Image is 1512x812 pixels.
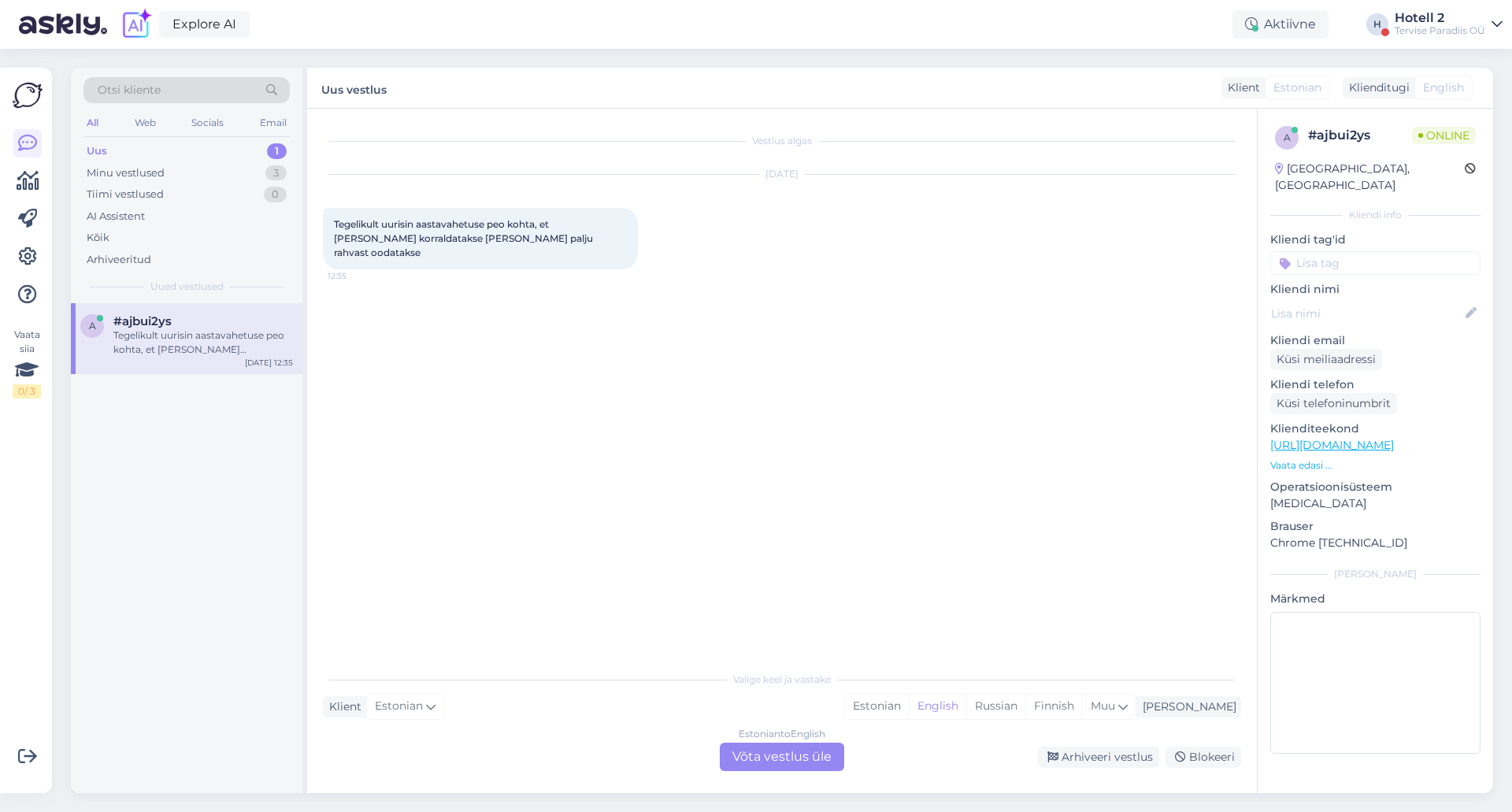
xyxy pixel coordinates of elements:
[245,357,293,369] div: [DATE] 12:35
[150,280,224,294] span: Uued vestlused
[1270,251,1480,275] input: Lisa tag
[1221,80,1260,96] div: Klient
[257,113,290,133] div: Email
[265,165,287,181] div: 3
[1270,438,1394,452] a: [URL][DOMAIN_NAME]
[1025,695,1082,718] div: Finnish
[1270,421,1480,437] p: Klienditeekond
[188,113,227,133] div: Socials
[1395,12,1485,24] div: Hotell 2
[159,11,250,38] a: Explore AI
[264,187,287,202] div: 0
[1270,567,1480,581] div: [PERSON_NAME]
[1270,349,1382,370] div: Küsi meiliaadressi
[89,320,96,332] span: a
[1423,80,1464,96] span: English
[1270,281,1480,298] p: Kliendi nimi
[1366,13,1388,35] div: H
[1395,24,1485,37] div: Tervise Paradiis OÜ
[87,165,165,181] div: Minu vestlused
[87,187,164,202] div: Tiimi vestlused
[909,695,966,718] div: English
[13,328,41,399] div: Vaata siia
[1270,208,1480,222] div: Kliendi info
[1273,80,1321,96] span: Estonian
[120,8,153,41] img: explore-ai
[113,314,172,328] span: #ajbui2ys
[375,698,423,715] span: Estonian
[13,384,41,399] div: 0 / 3
[1270,232,1480,248] p: Kliendi tag'id
[13,80,43,110] img: Askly Logo
[1136,699,1236,715] div: [PERSON_NAME]
[1395,12,1503,37] a: Hotell 2Tervise Paradiis OÜ
[87,230,109,246] div: Kõik
[323,134,1241,148] div: Vestlus algas
[83,113,102,133] div: All
[966,695,1025,718] div: Russian
[1270,518,1480,535] p: Brauser
[87,209,145,224] div: AI Assistent
[1270,479,1480,495] p: Operatsioonisüsteem
[1270,393,1397,414] div: Küsi telefoninumbrit
[328,270,387,282] span: 12:35
[1270,495,1480,512] p: [MEDICAL_DATA]
[1271,305,1462,322] input: Lisa nimi
[321,77,387,98] label: Uus vestlus
[1270,535,1480,551] p: Chrome [TECHNICAL_ID]
[1232,10,1329,39] div: Aktiivne
[1270,332,1480,349] p: Kliendi email
[334,218,595,258] span: Tegelikult uurisin aastavahetuse peo kohta, et [PERSON_NAME] korraldatakse [PERSON_NAME] palju ra...
[1270,591,1480,607] p: Märkmed
[98,82,161,98] span: Otsi kliente
[87,252,151,268] div: Arhiveeritud
[323,167,1241,181] div: [DATE]
[1038,747,1159,768] div: Arhiveeri vestlus
[113,328,293,357] div: Tegelikult uurisin aastavahetuse peo kohta, et [PERSON_NAME] korraldatakse [PERSON_NAME] palju ra...
[1091,699,1115,713] span: Muu
[720,743,844,771] div: Võta vestlus üle
[87,143,107,159] div: Uus
[1284,132,1291,143] span: a
[267,143,287,159] div: 1
[1343,80,1410,96] div: Klienditugi
[132,113,159,133] div: Web
[323,673,1241,687] div: Valige keel ja vastake
[1165,747,1241,768] div: Blokeeri
[323,699,361,715] div: Klient
[1275,161,1465,194] div: [GEOGRAPHIC_DATA], [GEOGRAPHIC_DATA]
[1270,458,1480,473] p: Vaata edasi ...
[1308,126,1412,145] div: # ajbui2ys
[1412,127,1476,144] span: Online
[1270,376,1480,393] p: Kliendi telefon
[739,727,825,741] div: Estonian to English
[845,695,909,718] div: Estonian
